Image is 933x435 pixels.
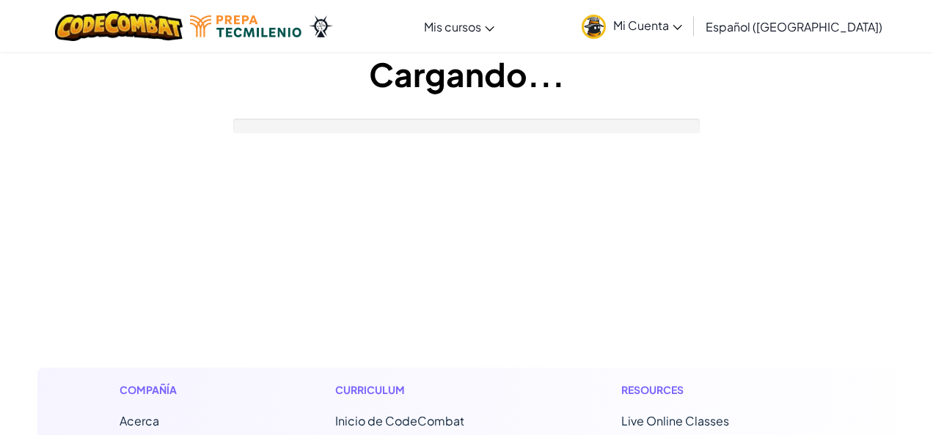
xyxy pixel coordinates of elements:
img: Ozaria [309,15,332,37]
a: Español ([GEOGRAPHIC_DATA]) [698,7,890,46]
a: Mis cursos [417,7,502,46]
a: Acerca [120,413,159,428]
h1: Resources [621,382,814,398]
span: Mis cursos [424,19,481,34]
img: CodeCombat logo [55,11,183,41]
a: Mi Cuenta [574,3,689,49]
h1: Curriculum [335,382,528,398]
span: Inicio de CodeCombat [335,413,464,428]
img: avatar [582,15,606,39]
img: Tecmilenio logo [190,15,301,37]
a: Live Online Classes [621,413,729,428]
h1: Compañía [120,382,242,398]
span: Mi Cuenta [613,18,682,33]
span: Español ([GEOGRAPHIC_DATA]) [706,19,882,34]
